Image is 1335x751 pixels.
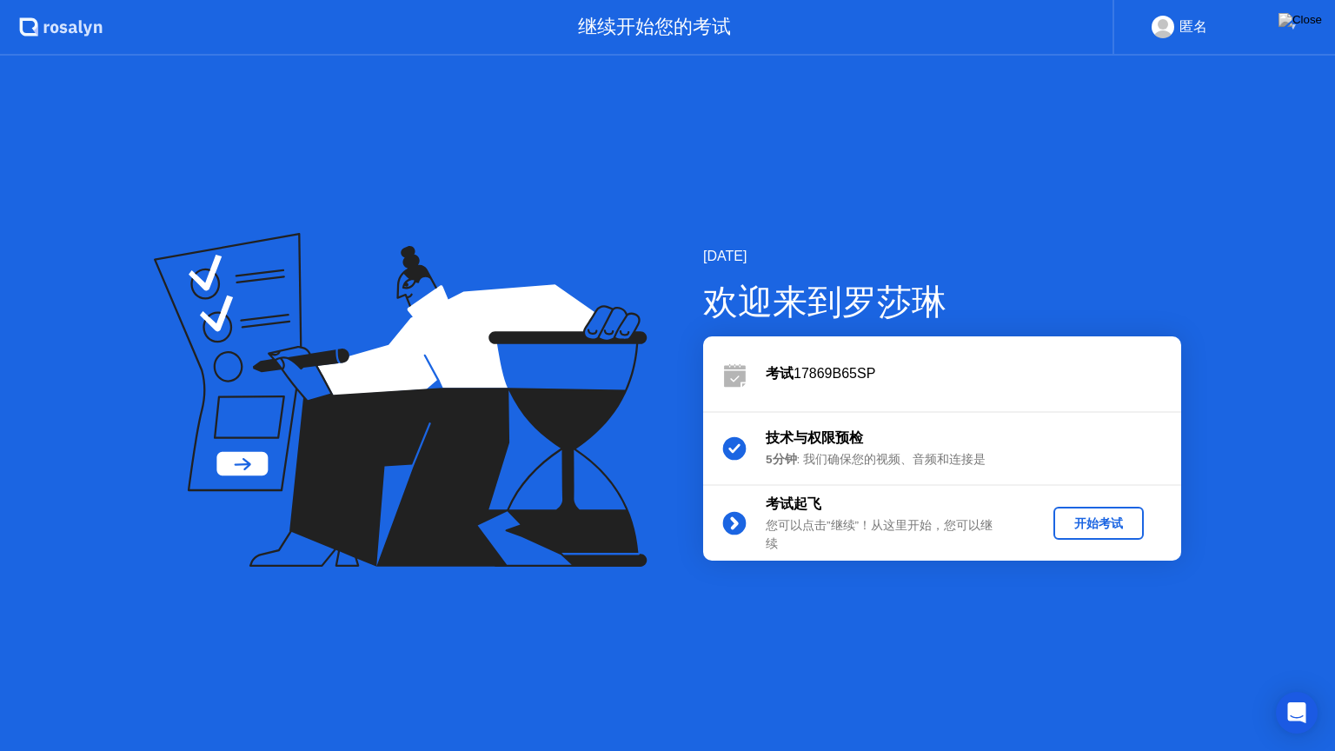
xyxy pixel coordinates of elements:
div: 您可以点击”继续”！从这里开始，您可以继续 [766,517,1016,553]
div: 开始考试 [1060,515,1137,532]
button: 开始考试 [1053,507,1144,540]
b: 考试起飞 [766,496,821,511]
div: [DATE] [703,246,1181,267]
div: 匿名 [1179,16,1207,38]
b: 技术与权限预检 [766,430,863,445]
div: 欢迎来到罗莎琳 [703,276,1181,328]
img: Close [1279,13,1322,27]
b: 5分钟 [766,453,797,466]
div: 17869B65SP [766,363,1181,384]
b: 考试 [766,366,794,381]
div: Open Intercom Messenger [1276,692,1318,734]
div: : 我们确保您的视频、音频和连接是 [766,451,1016,469]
